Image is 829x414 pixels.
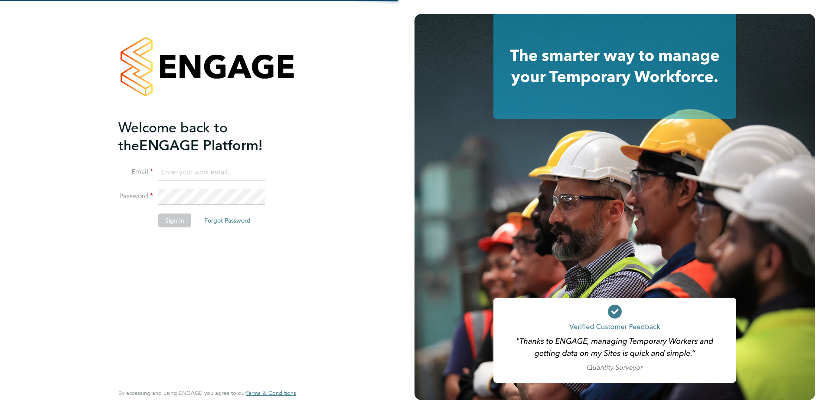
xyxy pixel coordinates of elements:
[246,389,296,397] span: Terms & Conditions
[246,390,296,397] a: Terms & Conditions
[158,165,265,181] input: Enter your work email...
[118,192,153,201] label: Password
[118,119,228,154] span: Welcome back to the
[158,214,191,227] button: Sign In
[118,119,287,154] h2: ENGAGE Platform!
[118,168,153,177] label: Email
[197,214,258,227] button: Forgot Password
[118,389,296,397] span: By accessing and using ENGAGE you agree to our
